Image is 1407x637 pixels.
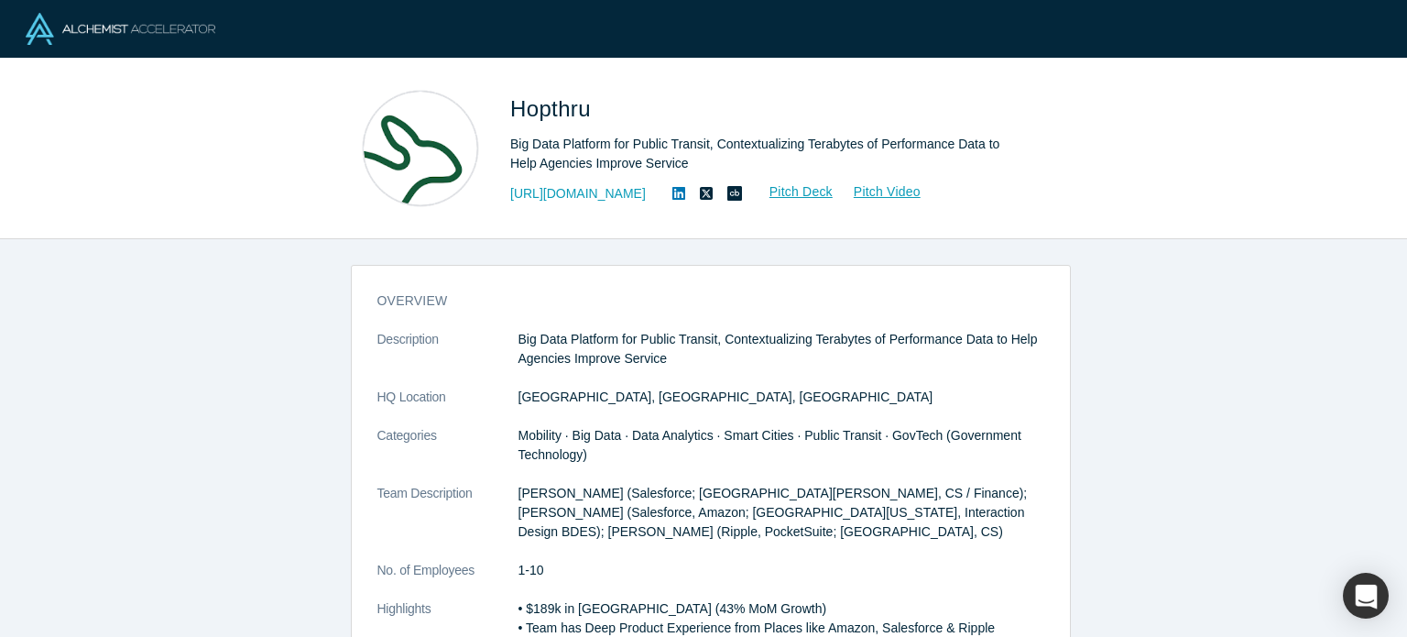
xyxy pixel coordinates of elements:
[377,291,1019,311] h3: overview
[518,330,1044,368] p: Big Data Platform for Public Transit, Contextualizing Terabytes of Performance Data to Help Agenc...
[518,484,1044,542] p: [PERSON_NAME] (Salesforce; [GEOGRAPHIC_DATA][PERSON_NAME], CS / Finance); [PERSON_NAME] (Salesfor...
[377,484,518,561] dt: Team Description
[518,428,1021,462] span: Mobility · Big Data · Data Analytics · Smart Cities · Public Transit · GovTech (Government Techno...
[510,135,1023,173] div: Big Data Platform for Public Transit, Contextualizing Terabytes of Performance Data to Help Agenc...
[356,84,485,213] img: Hopthru's Logo
[834,181,922,203] a: Pitch Video
[377,388,518,426] dt: HQ Location
[749,181,834,203] a: Pitch Deck
[518,388,1044,407] dd: [GEOGRAPHIC_DATA], [GEOGRAPHIC_DATA], [GEOGRAPHIC_DATA]
[26,13,215,45] img: Alchemist Logo
[377,561,518,599] dt: No. of Employees
[377,330,518,388] dt: Description
[377,426,518,484] dt: Categories
[510,184,646,203] a: [URL][DOMAIN_NAME]
[510,96,597,121] span: Hopthru
[518,561,1044,580] dd: 1-10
